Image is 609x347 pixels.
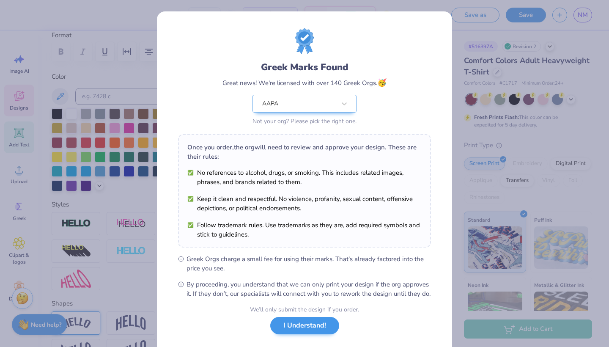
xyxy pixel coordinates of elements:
[295,28,314,54] img: License badge
[261,61,348,74] div: Greek Marks Found
[270,317,339,334] button: I Understand!
[187,168,422,187] li: No references to alcohol, drugs, or smoking. This includes related images, phrases, and brands re...
[187,220,422,239] li: Follow trademark rules. Use trademarks as they are, add required symbols and stick to guidelines.
[187,194,422,213] li: Keep it clean and respectful. No violence, profanity, sexual content, offensive depictions, or po...
[252,117,357,126] div: Not your org? Please pick the right one.
[187,143,422,161] div: Once you order, the org will need to review and approve your design. These are their rules:
[222,77,387,88] div: Great news! We're licensed with over 140 Greek Orgs.
[377,77,387,88] span: 🥳
[187,280,431,298] span: By proceeding, you understand that we can only print your design if the org approves it. If they ...
[187,254,431,273] span: Greek Orgs charge a small fee for using their marks. That’s already factored into the price you see.
[250,305,359,314] div: We’ll only submit the design if you order.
